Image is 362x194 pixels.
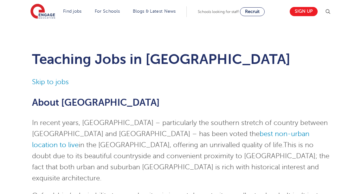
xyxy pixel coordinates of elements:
[32,119,328,138] span: In recent years, [GEOGRAPHIC_DATA] – particularly the southern stretch of country between [GEOGRA...
[240,7,265,16] a: Recruit
[245,9,260,14] span: Recruit
[32,78,69,86] a: Skip to jobs
[95,9,120,14] a: For Schools
[63,9,82,14] a: Find jobs
[32,97,160,108] span: About [GEOGRAPHIC_DATA]
[30,4,55,20] img: Engage Education
[32,51,330,67] h1: Teaching Jobs in [GEOGRAPHIC_DATA]
[198,9,239,14] span: Schools looking for staff
[79,141,283,149] span: in the [GEOGRAPHIC_DATA], offering an unrivalled quality of life.
[133,9,176,14] a: Blogs & Latest News
[290,7,318,16] a: Sign up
